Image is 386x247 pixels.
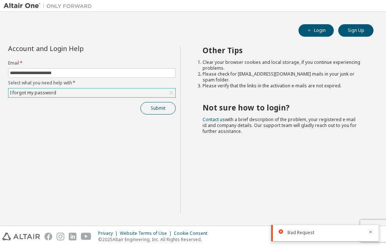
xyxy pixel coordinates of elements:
[203,71,360,83] li: Please check for [EMAIL_ADDRESS][DOMAIN_NAME] mails in your junk or spam folder.
[57,233,64,240] img: instagram.svg
[4,2,96,10] img: Altair One
[120,230,174,236] div: Website Terms of Use
[44,233,52,240] img: facebook.svg
[287,230,314,236] span: Bad Request
[8,88,175,97] div: I forgot my password
[8,80,176,86] label: Select what you need help with
[8,46,142,51] div: Account and Login Help
[203,116,225,123] a: Contact us
[203,103,360,112] h2: Not sure how to login?
[98,230,120,236] div: Privacy
[8,60,176,66] label: Email
[9,89,57,97] div: I forgot my password
[98,236,212,243] p: © 2025 Altair Engineering, Inc. All Rights Reserved.
[81,233,92,240] img: youtube.svg
[203,59,360,71] li: Clear your browser cookies and local storage, if you continue experiencing problems.
[2,233,40,240] img: altair_logo.svg
[140,102,176,115] button: Submit
[203,83,360,89] li: Please verify that the links in the activation e-mails are not expired.
[299,24,334,37] button: Login
[69,233,76,240] img: linkedin.svg
[174,230,212,236] div: Cookie Consent
[338,24,374,37] button: Sign Up
[203,46,360,55] h2: Other Tips
[203,116,357,134] span: with a brief description of the problem, your registered e-mail id and company details. Our suppo...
